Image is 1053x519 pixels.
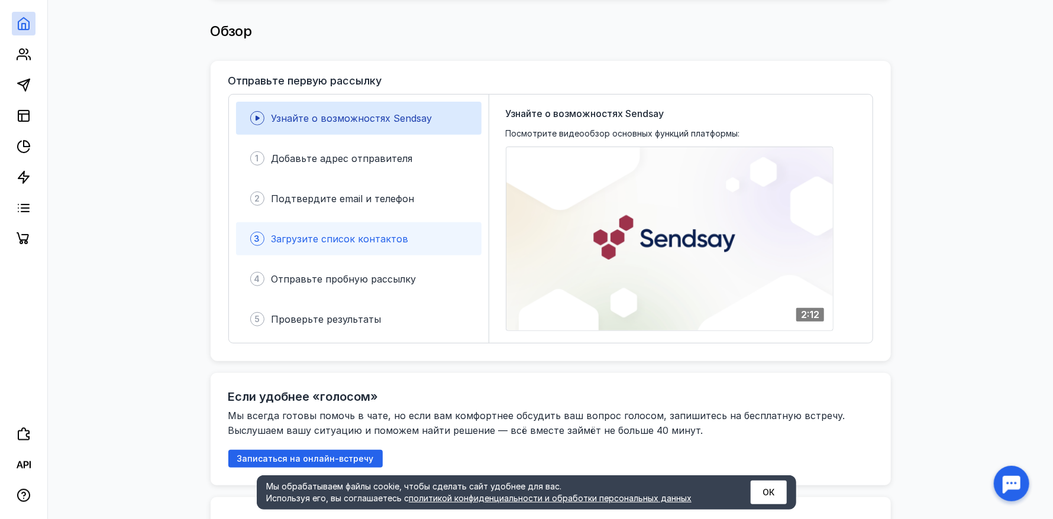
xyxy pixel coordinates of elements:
[211,22,252,40] span: Обзор
[228,390,379,404] h2: Если удобнее «голосом»
[256,153,259,164] span: 1
[254,193,260,205] span: 2
[272,112,432,124] span: Узнайте о возможностях Sendsay
[228,453,383,463] a: Записаться на онлайн-встречу
[228,410,848,436] span: Мы всегда готовы помочь в чате, но если вам комфортнее обсудить ваш вопрос голосом, запишитесь на...
[254,273,260,285] span: 4
[506,106,664,121] span: Узнайте о возможностях Sendsay
[254,313,260,325] span: 5
[272,153,413,164] span: Добавьте адрес отправителя
[409,493,692,503] a: политикой конфиденциальности и обработки персональных данных
[228,450,383,468] button: Записаться на онлайн-встречу
[796,308,824,322] div: 2:12
[237,454,374,464] span: Записаться на онлайн-встречу
[272,313,382,325] span: Проверьте результаты
[266,481,722,504] div: Мы обрабатываем файлы cookie, чтобы сделать сайт удобнее для вас. Используя его, вы соглашаетесь c
[506,128,740,140] span: Посмотрите видеообзор основных функций платформы:
[272,193,415,205] span: Подтвердите email и телефон
[272,233,409,245] span: Загрузите список контактов
[751,481,787,504] button: ОК
[272,273,416,285] span: Отправьте пробную рассылку
[228,75,382,87] h3: Отправьте первую рассылку
[254,233,260,245] span: 3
